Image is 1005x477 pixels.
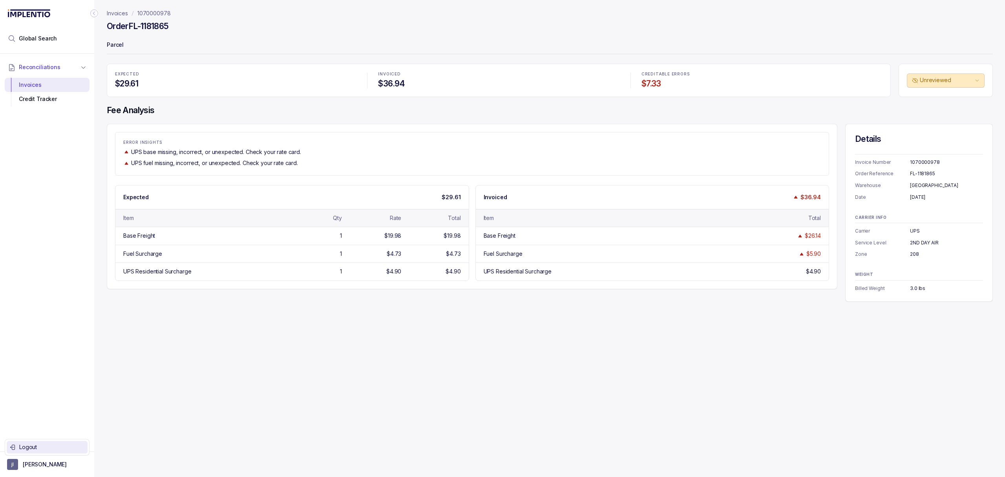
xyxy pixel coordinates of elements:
[910,250,983,258] div: 208
[793,194,799,200] img: trend image
[484,268,552,275] div: UPS Residential Surcharge
[910,227,983,235] div: UPS
[5,76,90,108] div: Reconciliations
[340,250,342,258] div: 1
[808,214,821,222] div: Total
[910,170,983,178] div: FL-1181865
[333,214,342,222] div: Qty
[340,232,342,240] div: 1
[11,92,83,106] div: Credit Tracker
[855,158,910,166] p: Invoice Number
[805,232,821,240] div: $26.14
[131,148,301,156] p: UPS base missing, incorrect, or unexpected. Check your rate card.
[800,193,821,201] p: $36.94
[855,215,983,220] p: CARRIER INFO
[384,232,401,240] div: $19.98
[448,214,460,222] div: Total
[123,193,149,201] p: Expected
[90,9,99,18] div: Collapse Icon
[855,227,910,235] p: Carrier
[799,251,805,257] img: trend image
[806,250,821,258] div: $5.90
[123,214,133,222] div: Item
[442,193,460,201] p: $29.61
[123,268,192,275] div: UPS Residential Surcharge
[920,76,973,84] p: Unreviewed
[19,35,57,42] span: Global Search
[123,250,162,258] div: Fuel Surcharge
[484,214,494,222] div: Item
[446,268,460,275] div: $4.90
[855,272,983,277] p: WEIGHT
[386,268,401,275] div: $4.90
[7,459,18,470] span: User initials
[484,232,515,240] div: Base Freight
[446,250,460,258] div: $4.73
[910,193,983,201] div: [DATE]
[910,158,983,166] div: 1070000978
[107,105,993,116] h4: Fee Analysis
[107,21,169,32] h4: Order FL-1181865
[910,239,983,247] div: 2ND DAY AIR
[23,460,67,468] p: [PERSON_NAME]
[641,72,883,77] p: CREDITABLE ERRORS
[641,78,883,89] h4: $7.33
[484,250,523,258] div: Fuel Surcharge
[855,284,910,292] p: Billed Weight
[910,182,983,189] div: [GEOGRAPHIC_DATA]
[907,73,985,88] button: Unreviewed
[444,232,460,240] div: $19.98
[107,9,171,17] nav: breadcrumb
[5,59,90,76] button: Reconciliations
[123,232,155,240] div: Base Freight
[806,268,821,275] div: $4.90
[123,160,130,166] img: trend image
[340,268,342,275] div: 1
[115,72,356,77] p: EXPECTED
[387,250,401,258] div: $4.73
[107,38,993,53] p: Parcel
[855,250,910,258] p: Zone
[797,233,803,239] img: trend image
[390,214,401,222] div: Rate
[137,9,171,17] a: 1070000978
[910,284,983,292] div: 3.0 lbs
[107,9,128,17] a: Invoices
[115,78,356,89] h4: $29.61
[131,159,298,167] p: UPS fuel missing, incorrect, or unexpected. Check your rate card.
[855,170,910,178] p: Order Reference
[123,140,821,145] p: ERROR INSIGHTS
[855,239,910,247] p: Service Level
[484,193,507,201] p: Invoiced
[855,182,910,189] p: Warehouse
[7,459,87,470] button: User initials[PERSON_NAME]
[378,72,619,77] p: INVOICED
[855,134,983,145] h4: Details
[123,149,130,155] img: trend image
[19,443,84,451] p: Logout
[378,78,619,89] h4: $36.94
[19,63,60,71] span: Reconciliations
[11,78,83,92] div: Invoices
[855,193,910,201] p: Date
